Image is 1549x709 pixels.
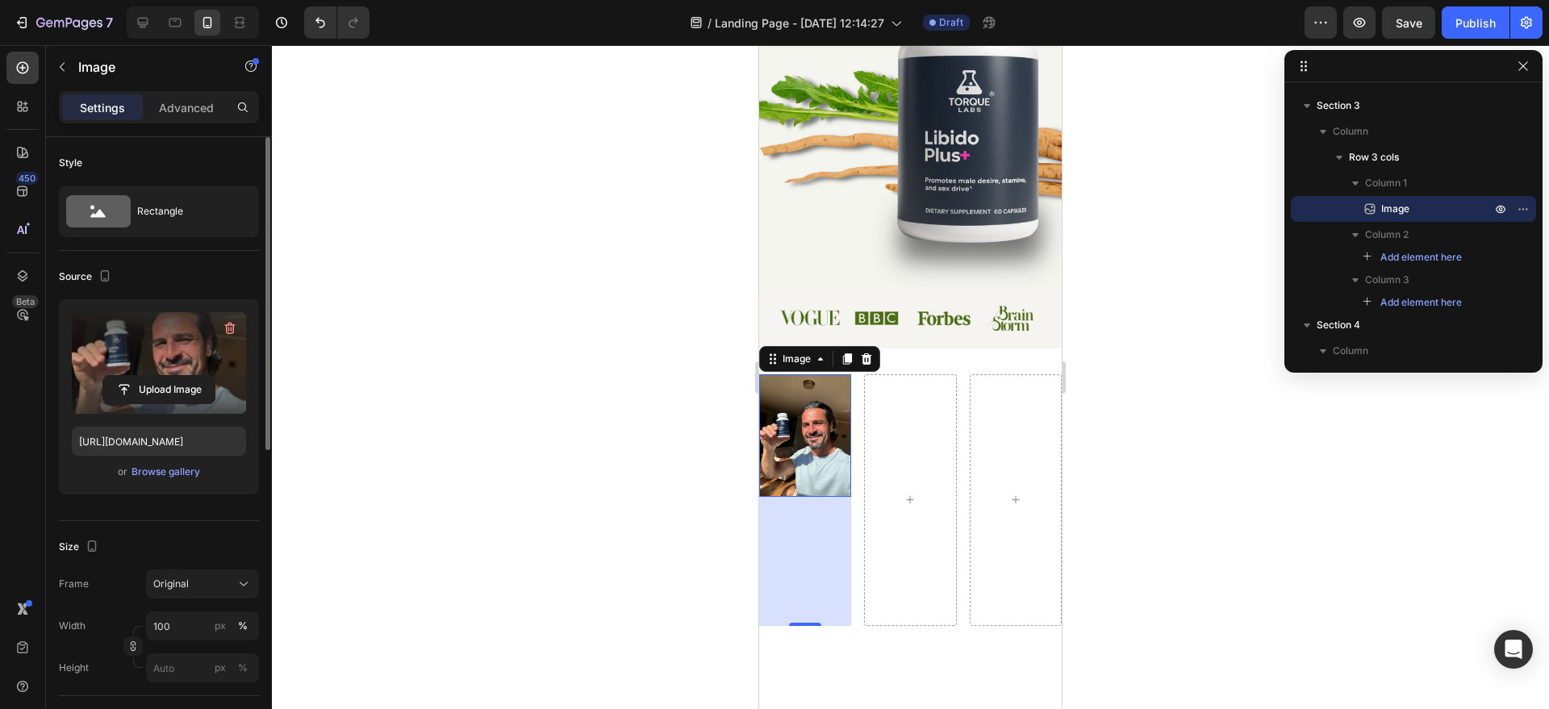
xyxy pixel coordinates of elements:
label: Width [59,619,86,633]
button: px [233,658,253,678]
span: / [708,15,712,31]
p: Advanced [159,99,214,116]
button: % [211,658,230,678]
span: Original [153,577,189,591]
span: Column 1 [1365,175,1407,191]
div: Undo/Redo [304,6,370,39]
input: px% [146,653,259,682]
span: Column 3 [1365,272,1409,288]
button: Browse gallery [131,464,201,480]
span: Save [1396,16,1422,30]
p: Image [78,57,215,77]
span: Column 2 [1365,227,1409,243]
div: Rectangle [137,193,236,230]
div: 450 [15,172,39,185]
span: Column [1333,343,1368,359]
span: Column [1333,123,1368,140]
div: Publish [1455,15,1496,31]
button: Save [1382,6,1435,39]
span: Draft [939,15,963,30]
button: 7 [6,6,120,39]
span: Image [1381,201,1409,217]
div: Open Intercom Messenger [1494,630,1533,669]
button: Publish [1442,6,1509,39]
input: https://example.com/image.jpg [72,427,246,456]
span: Landing Page - [DATE] 12:14:27 [715,15,884,31]
div: % [238,661,248,675]
label: Height [59,661,89,675]
div: Size [59,536,102,558]
p: Settings [80,99,125,116]
div: Style [59,156,82,170]
p: 7 [106,13,113,32]
iframe: Design area [759,45,1062,709]
span: Add element here [1380,295,1462,310]
div: Browse gallery [132,465,200,479]
button: px [233,616,253,636]
span: Section 4 [1317,317,1360,333]
label: Frame [59,577,89,591]
button: % [211,616,230,636]
button: Add element here [1355,248,1469,267]
div: Beta [12,295,39,308]
span: or [118,462,127,482]
div: px [215,619,226,633]
span: Row 3 cols [1349,149,1399,165]
div: px [215,661,226,675]
input: px% [146,611,259,640]
button: Add element here [1355,293,1469,312]
button: Upload Image [102,375,215,404]
div: Source [59,266,115,288]
button: Original [146,569,259,598]
div: % [238,619,248,633]
span: Section 3 [1317,98,1360,114]
span: Add element here [1380,250,1462,265]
